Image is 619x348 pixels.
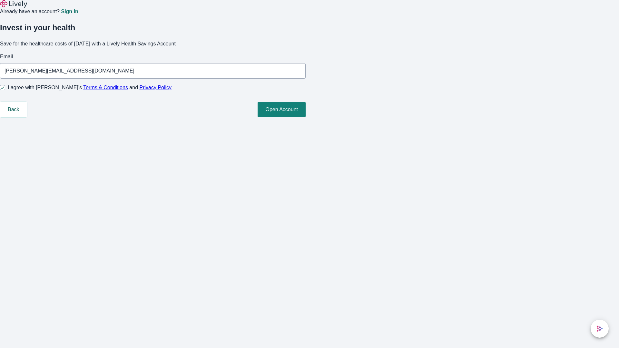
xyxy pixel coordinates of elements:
button: Open Account [258,102,306,117]
a: Sign in [61,9,78,14]
a: Privacy Policy [140,85,172,90]
span: I agree with [PERSON_NAME]’s and [8,84,172,92]
svg: Lively AI Assistant [596,325,603,332]
button: chat [591,320,609,338]
a: Terms & Conditions [83,85,128,90]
